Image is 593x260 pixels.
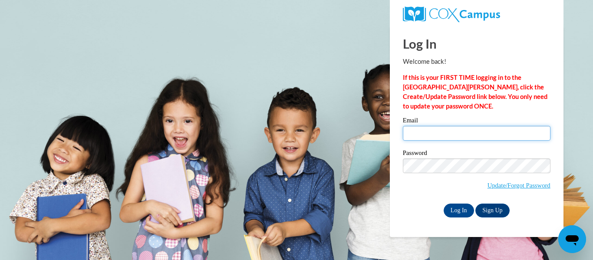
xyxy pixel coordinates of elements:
a: Update/Forgot Password [488,182,550,189]
a: Sign Up [475,204,509,217]
img: COX Campus [403,7,500,22]
p: Welcome back! [403,57,550,66]
iframe: Button to launch messaging window [558,225,586,253]
label: Password [403,150,550,158]
a: COX Campus [403,7,550,22]
input: Log In [444,204,474,217]
strong: If this is your FIRST TIME logging in to the [GEOGRAPHIC_DATA][PERSON_NAME], click the Create/Upd... [403,74,547,110]
label: Email [403,117,550,126]
h1: Log In [403,35,550,53]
